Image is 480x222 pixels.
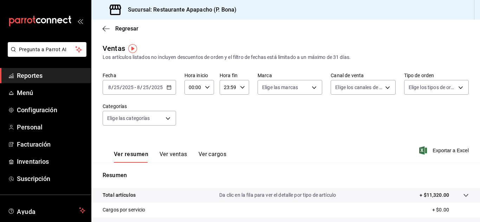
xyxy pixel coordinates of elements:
[220,73,249,78] label: Hora fin
[432,206,469,214] p: + $0.00
[335,84,382,91] span: Elige los canales de venta
[103,25,138,32] button: Regresar
[113,85,120,90] input: --
[17,157,85,166] span: Inventarios
[114,151,148,163] button: Ver resumen
[17,174,85,183] span: Suscripción
[19,46,76,53] span: Pregunta a Parrot AI
[8,42,86,57] button: Pregunta a Parrot AI
[120,85,122,90] span: /
[122,85,134,90] input: ----
[5,51,86,58] a: Pregunta a Parrot AI
[135,85,136,90] span: -
[128,44,137,53] img: Tooltip marker
[115,25,138,32] span: Regresar
[143,85,149,90] input: --
[140,85,142,90] span: /
[409,84,456,91] span: Elige los tipos de orden
[137,85,140,90] input: --
[17,206,76,215] span: Ayuda
[17,105,85,115] span: Configuración
[103,104,176,109] label: Categorías
[122,6,236,14] h3: Sucursal: Restaurante Apapacho (P. Bona)
[103,73,176,78] label: Fecha
[184,73,214,78] label: Hora inicio
[114,151,226,163] div: navigation tabs
[103,206,145,214] p: Cargos por servicio
[404,73,469,78] label: Tipo de orden
[151,85,163,90] input: ----
[420,191,449,199] p: + $11,320.00
[17,122,85,132] span: Personal
[331,73,395,78] label: Canal de venta
[17,140,85,149] span: Facturación
[421,146,469,155] button: Exportar a Excel
[262,84,298,91] span: Elige las marcas
[17,71,85,80] span: Reportes
[199,151,227,163] button: Ver cargos
[103,43,125,54] div: Ventas
[149,85,151,90] span: /
[103,54,469,61] div: Los artículos listados no incluyen descuentos de orden y el filtro de fechas está limitado a un m...
[108,85,111,90] input: --
[103,171,469,180] p: Resumen
[160,151,187,163] button: Ver ventas
[17,88,85,97] span: Menú
[258,73,322,78] label: Marca
[103,191,136,199] p: Total artículos
[107,115,150,122] span: Elige las categorías
[111,85,113,90] span: /
[219,191,336,199] p: Da clic en la fila para ver el detalle por tipo de artículo
[77,18,83,24] button: open_drawer_menu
